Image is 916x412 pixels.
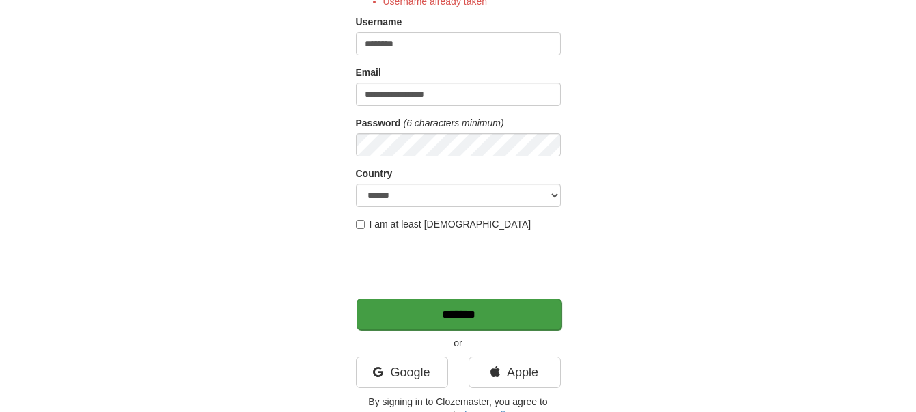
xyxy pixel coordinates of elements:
label: Password [356,116,401,130]
label: Country [356,167,393,180]
iframe: reCAPTCHA [356,238,564,291]
em: (6 characters minimum) [404,118,504,128]
a: Google [356,357,448,388]
p: or [356,336,561,350]
label: Email [356,66,381,79]
input: I am at least [DEMOGRAPHIC_DATA] [356,220,365,229]
label: Username [356,15,402,29]
label: I am at least [DEMOGRAPHIC_DATA] [356,217,531,231]
a: Apple [469,357,561,388]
